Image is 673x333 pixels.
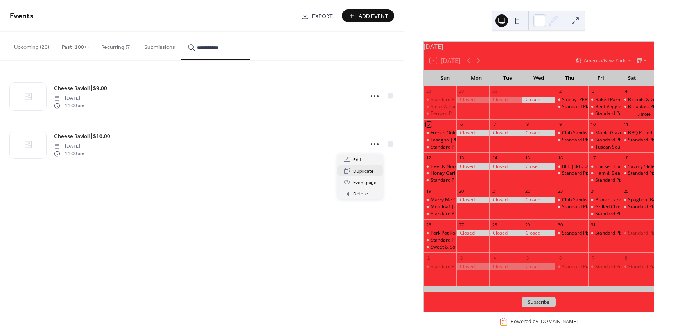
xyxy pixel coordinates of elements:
div: 13 [459,155,465,161]
div: Tue [492,70,523,86]
a: Cheese Ravioli | $10.00 [54,132,110,141]
div: Chicken Enchilada | $10.00 [595,163,655,170]
div: Lasagna | $10.25 [431,137,469,143]
div: Lasagna | $10.25 [424,137,456,143]
div: Standard Pizza Menu [424,177,456,184]
div: Breakfast Pizza [628,104,662,110]
div: Standard Pizza Menu [562,263,608,270]
div: Chicken Enchilada | $10.00 [588,163,621,170]
div: Closed [522,163,555,170]
span: 11:00 am [54,150,84,157]
div: 22 [524,188,530,194]
div: 10 [590,122,596,127]
div: Biscuits & Gravy [621,97,654,103]
div: Closed [489,230,522,236]
div: Closed [489,197,522,203]
div: Standard Pizza Menu [555,137,588,143]
div: Pork Pot Roast Casserole | $10.00 [424,230,456,236]
div: Closed [456,97,489,103]
a: Cheese Ravioli | $9.00 [54,84,107,93]
div: 7 [590,255,596,261]
span: [DATE] [54,143,84,150]
div: Ham & Beans | $6.50 [588,170,621,177]
button: 3 more [634,110,654,117]
div: Beef N Noodles | $12.00 [431,163,485,170]
div: Beef Veggie Soup | $8.50 [588,104,621,110]
div: Standard Pizza Menu [431,237,477,243]
div: Standard Pizza Menu [424,97,456,103]
div: Beef Veggie Soup | $8.50 [595,104,651,110]
div: 2 [426,255,432,261]
div: 26 [426,222,432,227]
div: Closed [522,97,555,103]
div: 23 [557,188,563,194]
div: 30 [492,88,497,94]
div: Standard Pizza Menu [562,137,608,143]
div: 7 [492,122,497,127]
div: Closed [456,130,489,136]
div: Standard Pizza Menu [431,97,477,103]
span: [DATE] [54,95,84,102]
div: Breakfast Pizza [621,104,654,110]
div: Closed [489,130,522,136]
div: 8 [524,122,530,127]
div: Steak & Tatertot Casserole | $ 10.25 [431,104,510,110]
div: Savory Sliders | $8.75 [621,163,654,170]
div: Standard Pizza Menu [588,263,621,270]
div: Standard Pizza Menu [595,211,641,217]
div: French Onion Pork Chop | $13.50 [431,130,503,136]
div: Honey Garlic Salmon | $13.00 [424,170,456,177]
div: 3 [459,255,465,261]
div: Standard Pizza Menu [431,263,477,270]
div: Maple Glazed Ham | $12.00 [595,130,657,136]
div: Standard Pizza Menu [588,211,621,217]
div: Teriyaki Pork | $13.50 [424,110,456,117]
div: Baked Parmesan Chicken | $12.75 [595,97,671,103]
div: Standard Pizza Menu [621,137,654,143]
div: Sun [430,70,461,86]
div: 14 [492,155,497,161]
div: Beef N Noodles | $12.00 [424,163,456,170]
div: 16 [557,155,563,161]
div: Standard Pizza Menu [621,263,654,270]
span: Cheese Ravioli | $9.00 [54,84,107,93]
div: Pork Pot Roast Casserole | $10.00 [431,230,505,236]
button: Submissions [138,32,181,59]
div: Sweet & Sour Stir Fry Shrimp | $11.00 [424,244,456,251]
div: Meatloaf | $12.50 [424,204,456,210]
div: Standard Pizza Menu [555,263,588,270]
div: Standard Pizza Menu [621,230,654,236]
div: Closed [456,263,489,270]
div: 15 [524,155,530,161]
span: 11:00 am [54,102,84,109]
div: Standard Pizza Menu [595,177,641,184]
div: Standard Pizza Menu [562,104,608,110]
div: Spaghetti Bake | $9.50 [621,197,654,203]
div: 24 [590,188,596,194]
div: 6 [459,122,465,127]
div: 8 [623,255,629,261]
div: Standard Pizza Menu [621,170,654,177]
div: Powered by [511,319,578,325]
div: Standard Pizza Menu [555,204,588,210]
div: Sweet & Sour Stir Fry Shrimp | $11.00 [431,244,513,251]
div: Closed [489,263,522,270]
div: Baked Parmesan Chicken | $12.75 [588,97,621,103]
div: Club Sandwich | $11.00 [555,130,588,136]
div: Standard Pizza Menu [424,237,456,243]
div: Closed [522,197,555,203]
div: BLT | $10.00 [555,163,588,170]
div: Closed [489,97,522,103]
div: Standard Pizza Menu [588,230,621,236]
div: Club Sandwich | $11.00 [555,197,588,203]
div: Closed [456,163,489,170]
div: Meatloaf | $12.50 [431,204,470,210]
div: Standard Pizza Menu [424,263,456,270]
div: Standard Pizza Menu [621,204,654,210]
div: Club Sandwich | $11.00 [562,130,614,136]
div: 6 [557,255,563,261]
div: Closed [522,130,555,136]
div: Standard Pizza Menu [555,170,588,177]
div: 4 [492,255,497,261]
div: 27 [459,222,465,227]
